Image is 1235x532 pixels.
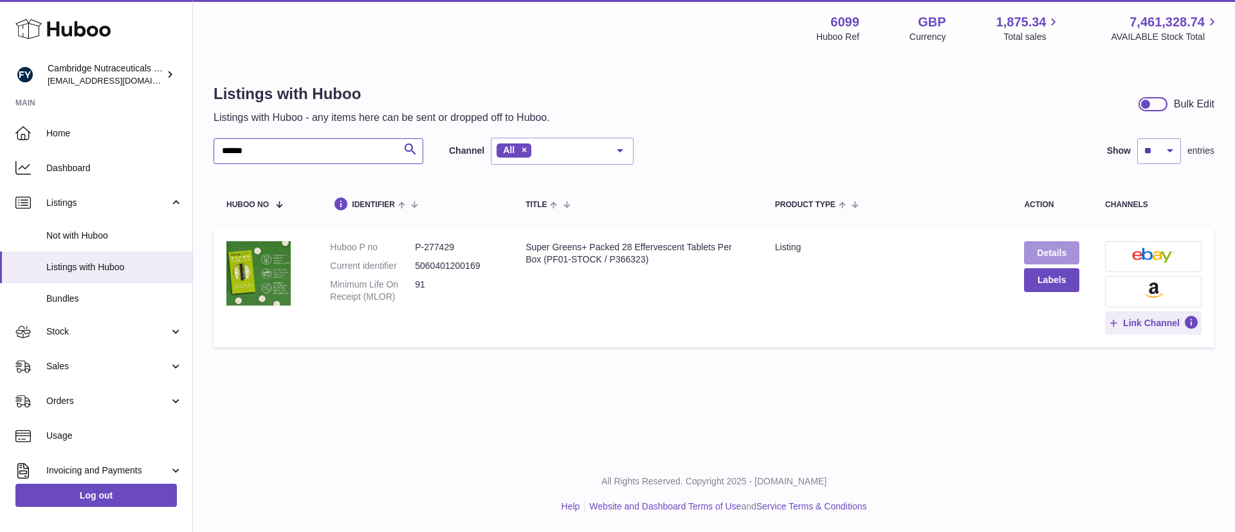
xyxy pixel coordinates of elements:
[352,201,395,209] span: identifier
[1003,31,1061,43] span: Total sales
[775,201,836,209] span: Product Type
[1187,145,1214,157] span: entries
[1123,317,1180,329] span: Link Channel
[503,145,515,155] span: All
[48,75,189,86] span: [EMAIL_ADDRESS][DOMAIN_NAME]
[46,261,183,273] span: Listings with Huboo
[330,279,415,303] dt: Minimum Life On Receipt (MLOR)
[46,127,183,140] span: Home
[15,484,177,507] a: Log out
[589,501,741,511] a: Website and Dashboard Terms of Use
[996,14,1061,43] a: 1,875.34 Total sales
[996,14,1047,31] span: 1,875.34
[585,500,866,513] li: and
[1111,31,1220,43] span: AVAILABLE Stock Total
[1024,268,1079,291] button: Labels
[415,279,500,303] dd: 91
[46,395,169,407] span: Orders
[46,293,183,305] span: Bundles
[775,241,999,253] div: listing
[1144,282,1163,298] img: amazon-small.png
[46,360,169,372] span: Sales
[214,111,550,125] p: Listings with Huboo - any items here can be sent or dropped off to Huboo.
[330,241,415,253] dt: Huboo P no
[1107,145,1131,157] label: Show
[415,260,500,272] dd: 5060401200169
[203,475,1225,488] p: All Rights Reserved. Copyright 2025 - [DOMAIN_NAME]
[48,62,163,87] div: Cambridge Nutraceuticals Ltd
[1130,14,1205,31] span: 7,461,328.74
[214,84,550,104] h1: Listings with Huboo
[46,197,169,209] span: Listings
[526,201,547,209] span: title
[415,241,500,253] dd: P-277429
[1024,241,1079,264] a: Details
[1105,201,1202,209] div: channels
[918,14,946,31] strong: GBP
[46,230,183,242] span: Not with Huboo
[562,501,580,511] a: Help
[910,31,946,43] div: Currency
[1132,248,1175,263] img: ebay-small.png
[830,14,859,31] strong: 6099
[46,464,169,477] span: Invoicing and Payments
[226,241,291,306] img: Super Greens+ Packed 28 Effervescent Tablets Per Box (PF01-STOCK / P366323)
[46,430,183,442] span: Usage
[226,201,269,209] span: Huboo no
[756,501,867,511] a: Service Terms & Conditions
[1105,311,1202,335] button: Link Channel
[816,31,859,43] div: Huboo Ref
[1111,14,1220,43] a: 7,461,328.74 AVAILABLE Stock Total
[1024,201,1079,209] div: action
[449,145,484,157] label: Channel
[1174,97,1214,111] div: Bulk Edit
[526,241,749,266] div: Super Greens+ Packed 28 Effervescent Tablets Per Box (PF01-STOCK / P366323)
[46,326,169,338] span: Stock
[15,65,35,84] img: internalAdmin-6099@internal.huboo.com
[46,162,183,174] span: Dashboard
[330,260,415,272] dt: Current identifier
